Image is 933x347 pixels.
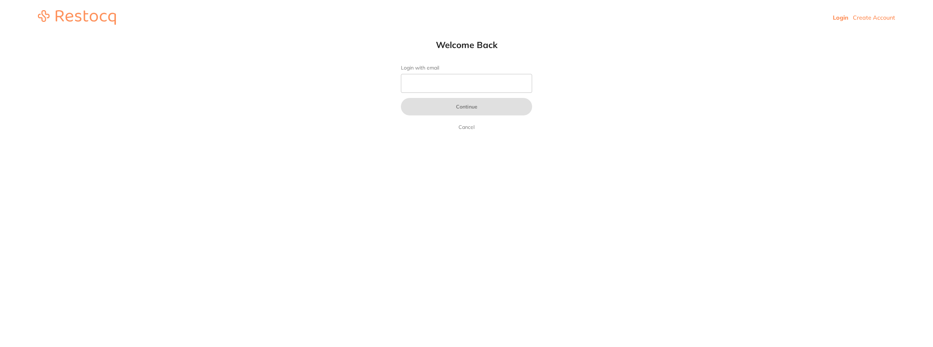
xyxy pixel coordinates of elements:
h1: Welcome Back [386,39,547,50]
img: restocq_logo.svg [38,10,116,25]
a: Cancel [457,123,476,131]
a: Login [833,14,848,21]
a: Create Account [853,14,895,21]
label: Login with email [401,65,532,71]
button: Continue [401,98,532,115]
